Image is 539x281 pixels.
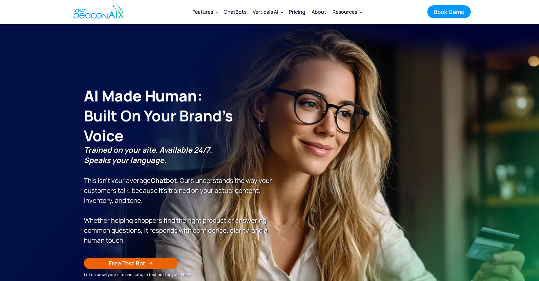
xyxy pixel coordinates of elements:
[84,145,273,245] p: This isn’t your average . Ours understands the way your customers talk, because it’s trained on y...
[253,7,278,16] div: Verticals AI
[329,4,365,19] div: Resources
[84,258,177,269] a: Free Test Bot
[286,4,308,20] a: Pricing
[216,11,218,13] img: Dropdown
[221,4,250,19] a: ChatBots
[151,176,177,185] strong: Chatbot
[312,7,326,16] div: About
[149,261,153,265] img: Arrow
[224,7,246,16] div: ChatBots
[84,271,273,278] div: Let us crawl your site and setup a test bot for you, FREE!
[289,7,305,16] div: Pricing
[250,4,286,19] div: Verticals AI
[308,4,329,20] a: About
[84,145,212,165] strong: Trained on your site. Available 24/7. Speaks your language.
[84,106,233,146] span: Built on Your Brand’s Voice
[434,8,464,16] div: Book Demo
[333,7,357,16] div: Resources
[427,5,471,18] a: Book Demo
[281,11,283,13] img: Dropdown
[360,11,362,13] img: Dropdown
[192,7,213,16] div: Features
[68,1,127,23] a: home
[189,4,221,19] div: Features
[84,86,273,146] h1: AI Made Human: ‍
[109,259,145,267] div: Free Test Bot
